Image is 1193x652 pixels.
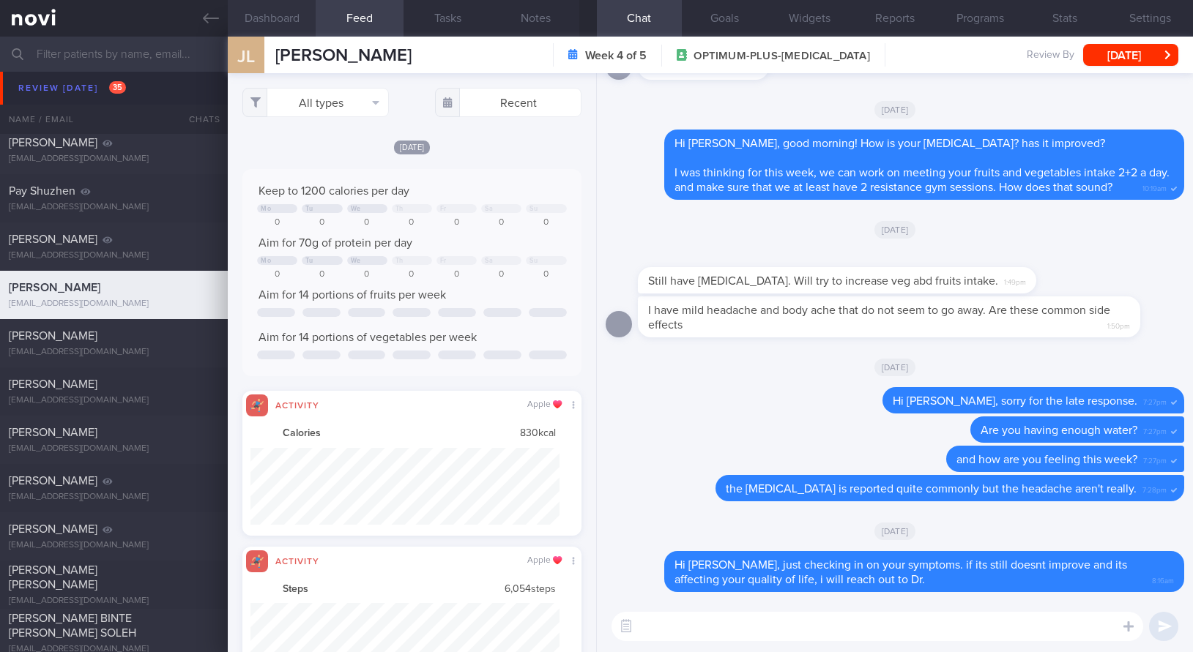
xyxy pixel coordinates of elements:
[9,427,97,438] span: [PERSON_NAME]
[259,289,446,301] span: Aim for 14 portions of fruits per week
[893,395,1137,407] span: Hi [PERSON_NAME], sorry for the late response.
[9,89,97,100] span: [PERSON_NAME]
[9,137,97,149] span: [PERSON_NAME]
[874,359,916,376] span: [DATE]
[440,257,447,265] div: Fr
[956,454,1137,465] span: and how are you feeling this week?
[520,427,556,441] span: 830 kcal
[9,475,97,487] span: [PERSON_NAME]
[257,217,297,228] div: 0
[436,217,477,228] div: 0
[305,205,313,213] div: Tu
[526,217,566,228] div: 0
[481,217,521,228] div: 0
[436,269,477,280] div: 0
[394,140,431,154] span: [DATE]
[268,554,327,566] div: Activity
[526,269,566,280] div: 0
[674,138,1105,149] span: Hi [PERSON_NAME], good morning! How is your [MEDICAL_DATA]? has it improved?
[1143,394,1167,408] span: 7:27pm
[347,269,387,280] div: 0
[527,555,562,566] div: Apple
[485,205,493,213] div: Sa
[261,205,271,213] div: Mo
[648,304,1110,331] span: I have mild headache and body ache that do not seem to go away. Are these common side effects
[694,49,869,64] span: OPTIMUM-PLUS-[MEDICAL_DATA]
[529,205,538,213] div: Su
[1142,481,1167,495] span: 7:28pm
[9,154,219,165] div: [EMAIL_ADDRESS][DOMAIN_NAME]
[1143,423,1167,437] span: 7:27pm
[259,237,412,249] span: Aim for 70g of protein per day
[648,275,998,287] span: Still have [MEDICAL_DATA]. Will try to increase veg abd fruits intake.
[440,205,447,213] div: Fr
[9,347,219,358] div: [EMAIL_ADDRESS][DOMAIN_NAME]
[9,540,219,551] div: [EMAIL_ADDRESS][DOMAIN_NAME]
[9,395,219,406] div: [EMAIL_ADDRESS][DOMAIN_NAME]
[1143,452,1167,466] span: 7:27pm
[268,398,327,411] div: Activity
[1027,49,1074,62] span: Review By
[283,427,321,441] strong: Calories
[481,269,521,280] div: 0
[351,257,361,265] div: We
[9,564,97,591] span: [PERSON_NAME] [PERSON_NAME]
[261,257,271,265] div: Mo
[585,48,647,63] strong: Week 4 of 5
[9,250,219,261] div: [EMAIL_ADDRESS][DOMAIN_NAME]
[485,257,493,265] div: Sa
[9,299,219,310] div: [EMAIL_ADDRESS][DOMAIN_NAME]
[257,269,297,280] div: 0
[347,217,387,228] div: 0
[9,492,219,503] div: [EMAIL_ADDRESS][DOMAIN_NAME]
[9,523,97,535] span: [PERSON_NAME]
[529,257,538,265] div: Su
[874,522,916,540] span: [DATE]
[674,559,1127,585] span: Hi [PERSON_NAME], just checking in on your symptoms. if its still doesnt improve and its affectin...
[1083,44,1178,66] button: [DATE]
[275,47,412,64] span: [PERSON_NAME]
[1142,180,1167,194] span: 10:19am
[674,167,1170,193] span: I was thinking for this week, we can work on meeting your fruits and vegetables intake 2+2 a day....
[527,400,562,411] div: Apple
[219,28,274,84] div: JL
[302,217,342,228] div: 0
[9,185,75,197] span: Pay Shuzhen
[305,257,313,265] div: Tu
[259,185,409,197] span: Keep to 1200 calories per day
[1004,274,1026,288] span: 1:49pm
[1107,318,1130,331] span: 1:50pm
[9,233,97,245] span: [PERSON_NAME]
[505,583,556,596] span: 6,054 steps
[392,217,432,228] div: 0
[9,105,219,116] div: [EMAIL_ADDRESS][DOMAIN_NAME]
[259,331,477,343] span: Aim for 14 portions of vegetables per week
[392,269,432,280] div: 0
[9,612,136,639] span: [PERSON_NAME] BINTE [PERSON_NAME] SOLEH
[726,483,1137,495] span: the [MEDICAL_DATA] is reported quite commonly but the headache aren't really.
[351,205,361,213] div: We
[9,202,219,213] div: [EMAIL_ADDRESS][DOMAIN_NAME]
[9,378,97,390] span: [PERSON_NAME]
[9,330,97,342] span: [PERSON_NAME]
[874,101,916,119] span: [DATE]
[9,282,100,293] span: [PERSON_NAME]
[9,596,219,607] div: [EMAIL_ADDRESS][DOMAIN_NAME]
[395,257,404,265] div: Th
[981,424,1137,436] span: Are you having enough water?
[283,583,308,596] strong: Steps
[1152,572,1174,586] span: 8:16am
[302,269,342,280] div: 0
[9,443,219,454] div: [EMAIL_ADDRESS][DOMAIN_NAME]
[242,88,389,117] button: All types
[395,205,404,213] div: Th
[874,221,916,239] span: [DATE]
